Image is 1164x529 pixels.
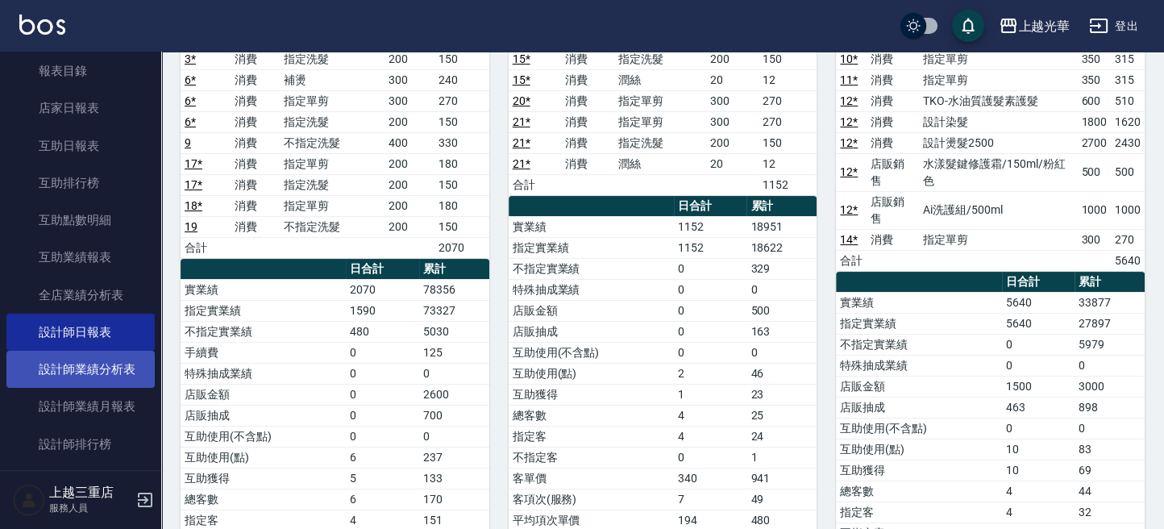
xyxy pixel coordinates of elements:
[181,384,346,405] td: 店販金額
[1075,334,1145,355] td: 5979
[1077,90,1111,111] td: 600
[836,439,1001,460] td: 互助使用(點)
[346,426,419,447] td: 0
[231,195,281,216] td: 消費
[746,258,817,279] td: 329
[346,279,419,300] td: 2070
[561,90,614,111] td: 消費
[705,132,759,153] td: 200
[674,300,747,321] td: 0
[385,195,434,216] td: 200
[419,300,489,321] td: 73327
[509,342,674,363] td: 互助使用(不含點)
[181,300,346,321] td: 指定實業績
[867,90,919,111] td: 消費
[385,90,434,111] td: 300
[181,279,346,300] td: 實業績
[1077,111,1111,132] td: 1800
[280,90,385,111] td: 指定單剪
[746,384,817,405] td: 23
[509,405,674,426] td: 總客數
[434,153,489,174] td: 180
[509,7,817,196] table: a dense table
[434,132,489,153] td: 330
[836,502,1001,523] td: 指定客
[185,136,191,149] a: 9
[1075,313,1145,334] td: 27897
[385,48,434,69] td: 200
[181,447,346,468] td: 互助使用(點)
[346,300,419,321] td: 1590
[1111,191,1145,229] td: 1000
[509,174,562,195] td: 合計
[434,237,489,258] td: 2070
[992,10,1076,43] button: 上越光華
[346,405,419,426] td: 0
[6,388,155,425] a: 設計師業績月報表
[1111,132,1145,153] td: 2430
[509,468,674,489] td: 客單價
[1075,460,1145,481] td: 69
[346,384,419,405] td: 0
[13,484,45,516] img: Person
[1002,292,1075,313] td: 5640
[1075,397,1145,418] td: 898
[746,468,817,489] td: 941
[705,111,759,132] td: 300
[6,426,155,463] a: 設計師排行榜
[614,153,706,174] td: 潤絲
[419,259,489,280] th: 累計
[614,69,706,90] td: 潤絲
[836,313,1001,334] td: 指定實業績
[674,405,747,426] td: 4
[1002,376,1075,397] td: 1500
[385,153,434,174] td: 200
[836,397,1001,418] td: 店販抽成
[1002,460,1075,481] td: 10
[509,279,674,300] td: 特殊抽成業績
[1077,153,1111,191] td: 500
[1002,272,1075,293] th: 日合計
[6,127,155,165] a: 互助日報表
[419,426,489,447] td: 0
[705,69,759,90] td: 20
[6,314,155,351] a: 設計師日報表
[1075,292,1145,313] td: 33877
[1002,397,1075,418] td: 463
[759,90,817,111] td: 270
[509,216,674,237] td: 實業績
[1075,418,1145,439] td: 0
[6,52,155,90] a: 報表目錄
[1075,481,1145,502] td: 44
[434,216,489,237] td: 150
[836,334,1001,355] td: 不指定實業績
[434,48,489,69] td: 150
[509,447,674,468] td: 不指定客
[509,426,674,447] td: 指定客
[746,216,817,237] td: 18951
[919,111,1077,132] td: 設計染髮
[385,132,434,153] td: 400
[919,153,1077,191] td: 水漾髮鍵修護霜/150ml/粉紅色
[674,321,747,342] td: 0
[674,384,747,405] td: 1
[1002,481,1075,502] td: 4
[1002,334,1075,355] td: 0
[419,405,489,426] td: 700
[746,300,817,321] td: 500
[561,48,614,69] td: 消費
[19,15,65,35] img: Logo
[836,460,1001,481] td: 互助獲得
[1077,191,1111,229] td: 1000
[705,90,759,111] td: 300
[1075,502,1145,523] td: 32
[385,174,434,195] td: 200
[346,489,419,510] td: 6
[1077,132,1111,153] td: 2700
[836,292,1001,313] td: 實業績
[674,468,747,489] td: 340
[746,342,817,363] td: 0
[674,196,747,217] th: 日合計
[759,132,817,153] td: 150
[181,468,346,489] td: 互助獲得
